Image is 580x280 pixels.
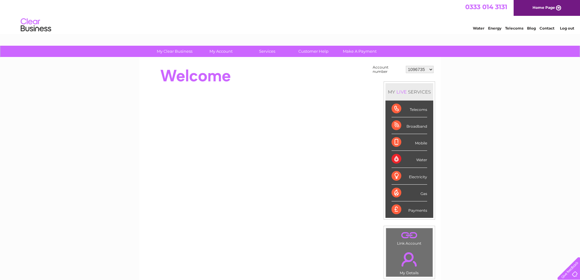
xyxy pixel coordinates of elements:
[392,168,427,185] div: Electricity
[392,151,427,168] div: Water
[527,26,536,30] a: Blog
[371,64,404,75] td: Account number
[146,3,434,30] div: Clear Business is a trading name of Verastar Limited (registered in [GEOGRAPHIC_DATA] No. 3667643...
[392,117,427,134] div: Broadband
[20,16,51,34] img: logo.png
[335,46,385,57] a: Make A Payment
[560,26,574,30] a: Log out
[388,249,431,270] a: .
[242,46,292,57] a: Services
[388,230,431,240] a: .
[540,26,554,30] a: Contact
[473,26,484,30] a: Water
[392,185,427,201] div: Gas
[386,247,433,277] td: My Details
[392,201,427,218] div: Payments
[149,46,200,57] a: My Clear Business
[288,46,339,57] a: Customer Help
[385,83,433,101] div: MY SERVICES
[395,89,408,95] div: LIVE
[392,101,427,117] div: Telecoms
[392,134,427,151] div: Mobile
[196,46,246,57] a: My Account
[505,26,523,30] a: Telecoms
[386,228,433,247] td: Link Account
[465,3,507,11] a: 0333 014 3131
[488,26,501,30] a: Energy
